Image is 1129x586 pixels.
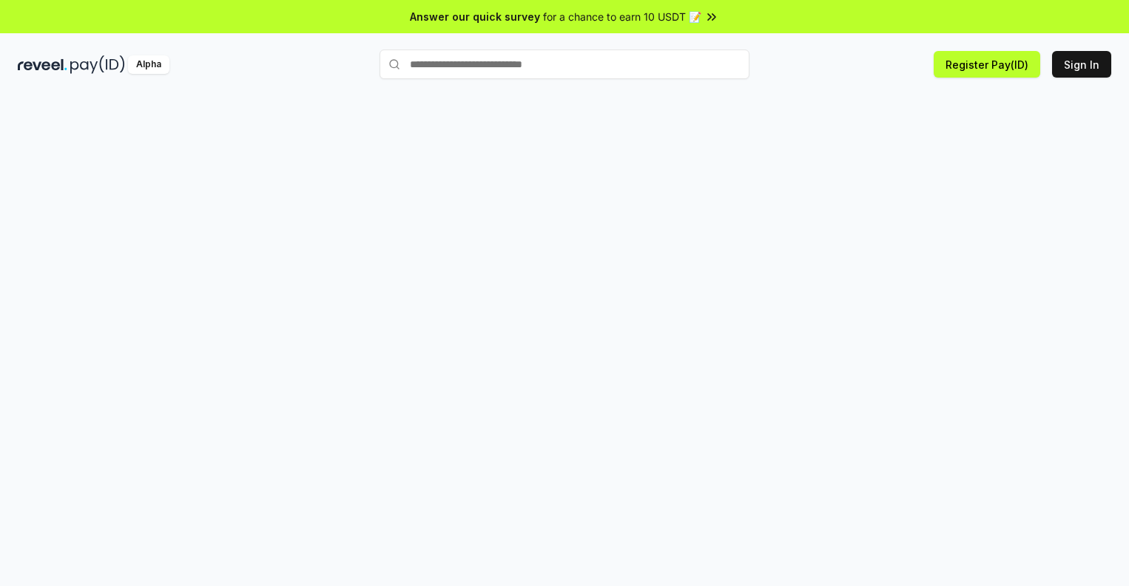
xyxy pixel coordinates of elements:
[410,9,540,24] span: Answer our quick survey
[128,55,169,74] div: Alpha
[934,51,1040,78] button: Register Pay(ID)
[543,9,701,24] span: for a chance to earn 10 USDT 📝
[1052,51,1111,78] button: Sign In
[18,55,67,74] img: reveel_dark
[70,55,125,74] img: pay_id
